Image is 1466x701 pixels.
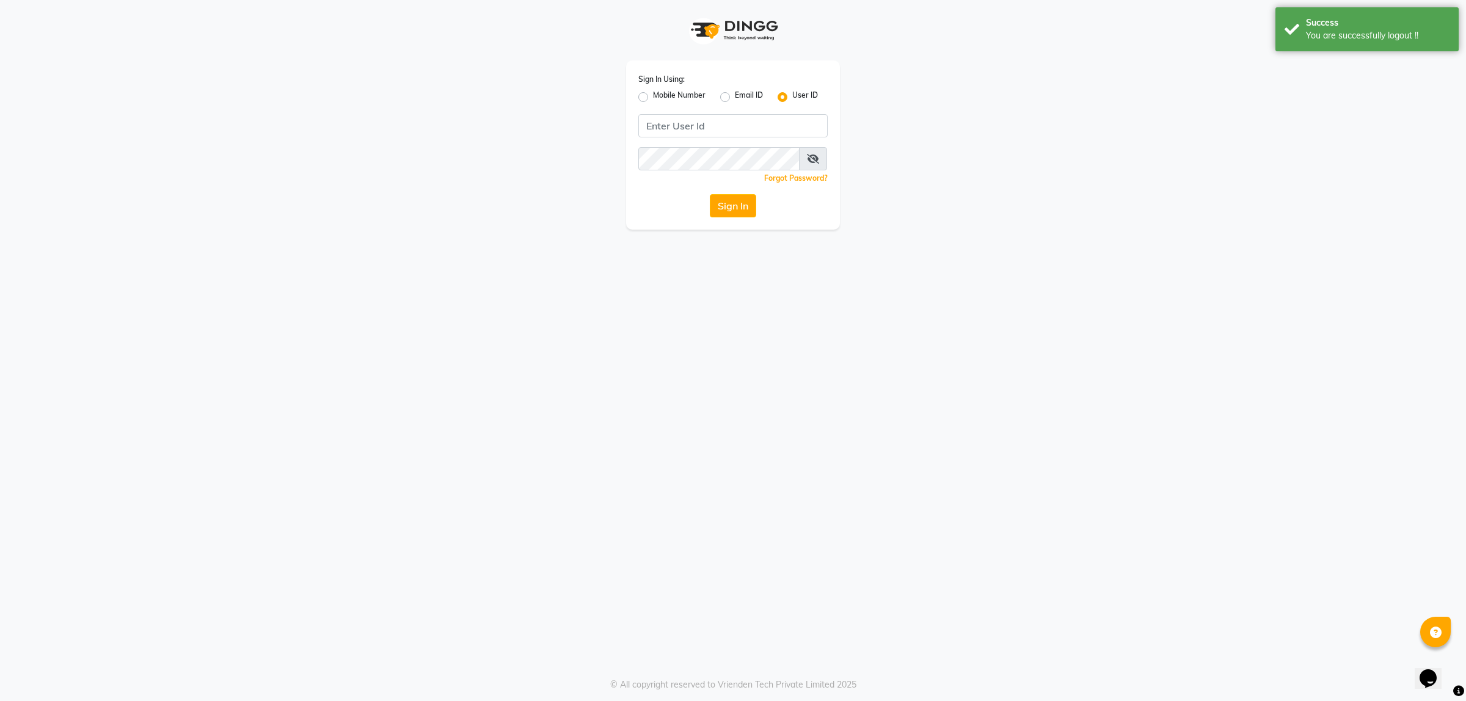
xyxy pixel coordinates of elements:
button: Sign In [710,194,756,217]
img: logo1.svg [684,12,782,48]
input: Username [638,114,828,137]
a: Forgot Password? [764,173,828,183]
div: Success [1306,16,1450,29]
label: Sign In Using: [638,74,685,85]
input: Username [638,147,800,170]
label: Email ID [735,90,763,104]
label: User ID [792,90,818,104]
iframe: chat widget [1415,652,1454,689]
div: You are successfully logout !! [1306,29,1450,42]
label: Mobile Number [653,90,706,104]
